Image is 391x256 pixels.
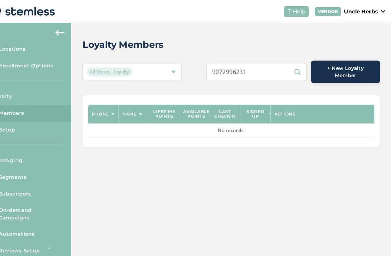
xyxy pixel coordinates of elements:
img: glitter-stars-b7820f95.gif [60,232,75,247]
span: On-demand Campaigns [16,197,78,211]
iframe: Chat Widget [355,221,391,256]
span: Automations [16,220,50,227]
span: Locations [16,43,42,51]
img: icon-help-white-03924b79.svg [291,9,295,13]
span: Segments [16,166,42,173]
h2: Loyalty Members [96,36,173,49]
span: Reviews Setup [16,236,55,243]
span: All Stores - Loyalty [100,64,143,73]
input: Search [214,60,310,77]
img: logo-dark-0685b13c.svg [6,4,70,18]
p: Uncle Herbs [346,7,378,15]
button: + New Loyalty Member [314,58,380,79]
div: VENDOR [318,7,343,15]
img: icon-arrow-back-accent-c549486e.svg [70,28,79,34]
span: Enrollment Options [16,59,68,67]
span: Members [16,105,40,112]
span: Setup [16,121,31,128]
span: Help [297,7,309,15]
span: + New Loyalty Member [320,62,374,76]
img: icon_down-arrow-small-66adaf34.svg [381,9,385,12]
span: Subscribers [16,182,47,189]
